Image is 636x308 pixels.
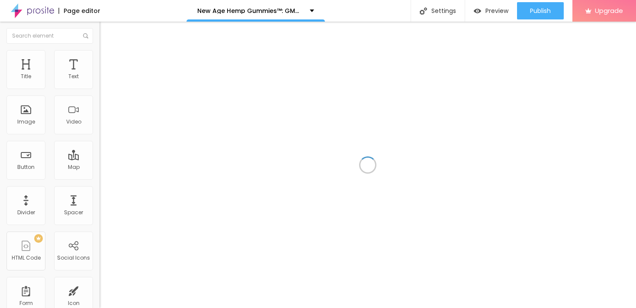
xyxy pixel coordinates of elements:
div: Button [17,164,35,170]
button: Publish [517,2,564,19]
span: Publish [530,7,551,14]
span: Preview [485,7,508,14]
div: Divider [17,210,35,216]
button: Preview [465,2,517,19]
div: Form [19,300,33,306]
div: Title [21,73,31,79]
div: Social Icons [57,255,90,261]
div: HTML Code [12,255,41,261]
div: Image [17,119,35,125]
img: Icone [420,7,427,15]
div: Map [68,164,80,170]
span: Upgrade [595,7,623,14]
img: view-1.svg [474,7,481,15]
div: Icon [68,300,80,306]
input: Search element [6,28,93,44]
p: New Age Hemp Gummies™: GMO-Free, Lab-Tested, and 100% Natural [197,8,303,14]
div: Page editor [58,8,100,14]
img: Icone [83,33,88,38]
div: Video [66,119,81,125]
div: Text [68,73,79,79]
div: Spacer [64,210,83,216]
